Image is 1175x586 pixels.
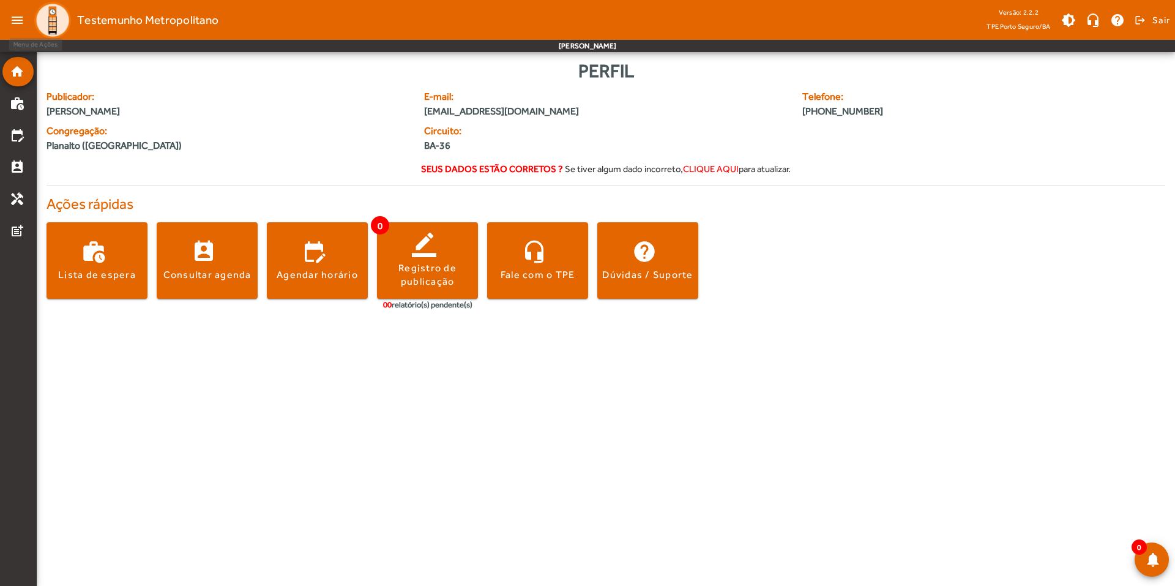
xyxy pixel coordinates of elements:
div: relatório(s) pendente(s) [383,299,472,311]
span: Testemunho Metropolitano [77,10,218,30]
button: Sair [1133,11,1170,29]
button: Fale com o TPE [487,222,588,299]
span: E-mail: [424,89,787,104]
div: Perfil [47,57,1165,85]
img: Logo TPE [34,2,71,39]
button: Consultar agenda [157,222,258,299]
span: 00 [383,300,392,309]
div: Fale com o TPE [501,268,575,282]
div: Lista de espera [58,268,136,282]
span: Publicador: [47,89,409,104]
span: Telefone: [802,89,1071,104]
mat-icon: work_history [10,96,24,111]
div: Consultar agenda [163,268,252,282]
span: BA-36 [424,138,599,153]
mat-icon: handyman [10,192,24,206]
span: 0 [1132,539,1147,555]
strong: Seus dados estão corretos ? [421,163,563,174]
span: Circuito: [424,124,599,138]
span: Congregação: [47,124,409,138]
mat-icon: menu [5,8,29,32]
button: Agendar horário [267,222,368,299]
div: Agendar horário [277,268,358,282]
a: Testemunho Metropolitano [29,2,218,39]
span: 0 [371,216,389,235]
mat-icon: perm_contact_calendar [10,160,24,175]
mat-icon: home [10,64,24,79]
span: clique aqui [683,163,739,174]
span: [PHONE_NUMBER] [802,104,1071,119]
span: Sair [1152,10,1170,30]
h4: Ações rápidas [47,195,1165,213]
button: Lista de espera [47,222,147,299]
mat-icon: edit_calendar [10,128,24,143]
span: Planalto ([GEOGRAPHIC_DATA]) [47,138,182,153]
div: Versão: 2.2.2 [987,5,1050,20]
div: Registro de publicação [377,261,478,289]
span: [PERSON_NAME] [47,104,409,119]
button: Dúvidas / Suporte [597,222,698,299]
button: Registro de publicação [377,222,478,299]
mat-icon: post_add [10,224,24,238]
span: TPE Porto Seguro/BA [987,20,1050,32]
span: Se tiver algum dado incorreto, para atualizar. [565,163,791,174]
div: Dúvidas / Suporte [602,268,693,282]
div: Menu de Ações [5,38,66,53]
span: [EMAIL_ADDRESS][DOMAIN_NAME] [424,104,787,119]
